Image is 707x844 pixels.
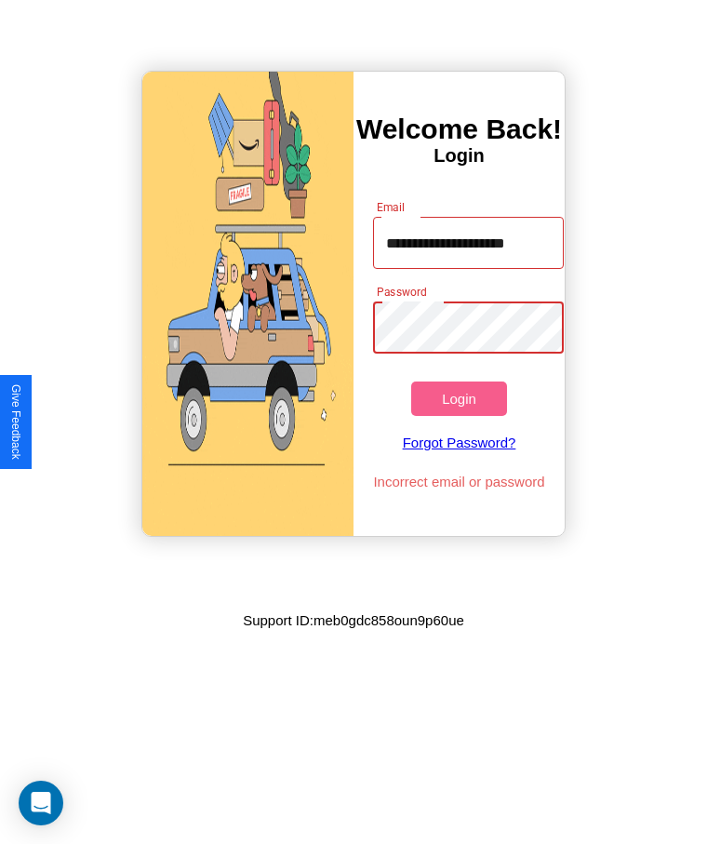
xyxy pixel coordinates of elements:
[243,608,464,633] p: Support ID: meb0gdc858oun9p60ue
[364,469,554,494] p: Incorrect email or password
[377,199,406,215] label: Email
[142,72,353,536] img: gif
[353,145,565,167] h4: Login
[364,416,554,469] a: Forgot Password?
[19,781,63,825] div: Open Intercom Messenger
[9,384,22,460] div: Give Feedback
[353,114,565,145] h3: Welcome Back!
[411,382,506,416] button: Login
[377,284,426,300] label: Password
